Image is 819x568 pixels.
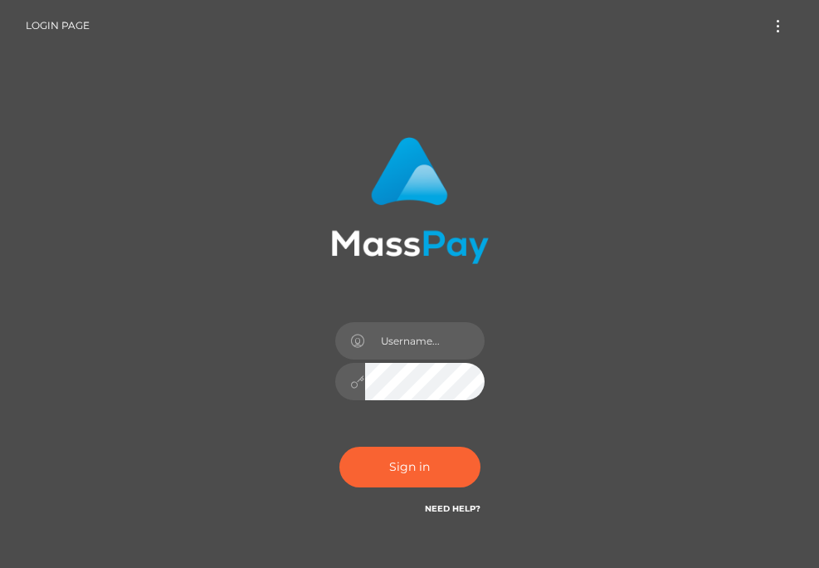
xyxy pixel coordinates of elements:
a: Need Help? [425,503,480,514]
img: MassPay Login [331,137,489,264]
button: Sign in [339,447,480,487]
button: Toggle navigation [763,15,793,37]
input: Username... [365,322,485,360]
a: Login Page [26,8,90,43]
